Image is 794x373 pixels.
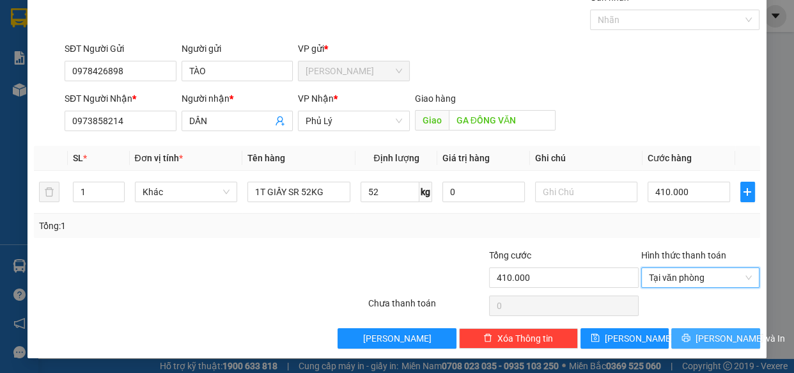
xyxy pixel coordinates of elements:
button: deleteXóa Thông tin [459,328,578,349]
div: Người gửi [182,42,293,56]
span: Khác [143,182,230,202]
input: VD: Bàn, Ghế [247,182,350,202]
span: save [591,333,600,344]
span: SL [73,153,83,163]
span: Bảo Lộc [306,61,402,81]
h2: BLC1410250007 [7,74,107,95]
span: delete [483,333,492,344]
button: save[PERSON_NAME] [580,328,669,349]
button: delete [39,182,59,202]
th: Ghi chú [530,146,643,171]
span: Giao hàng [415,93,456,104]
span: user-add [275,116,285,126]
div: SĐT Người Gửi [65,42,176,56]
span: [PERSON_NAME] và In [696,331,785,345]
button: printer[PERSON_NAME] và In [671,328,759,349]
span: Giao [415,110,449,131]
div: Tổng: 1 [39,219,307,233]
b: [DOMAIN_NAME] [171,10,309,31]
span: Tại văn phòng [649,268,752,287]
span: Định lượng [373,153,419,163]
span: Phủ Lý [306,111,402,131]
div: VP gửi [298,42,410,56]
div: SĐT Người Nhận [65,91,176,106]
span: Giá trị hàng [442,153,490,163]
input: Dọc đường [449,110,556,131]
button: [PERSON_NAME] [338,328,456,349]
span: Tổng cước [489,250,531,260]
div: Chưa thanh toán [367,296,488,319]
div: Người nhận [182,91,293,106]
span: VP Nhận [298,93,334,104]
span: Đơn vị tính [135,153,183,163]
input: 0 [442,182,525,202]
span: Cước hàng [648,153,692,163]
b: Công ty TNHH [PERSON_NAME] [52,16,191,65]
span: plus [741,187,754,197]
span: printer [681,333,690,344]
span: [PERSON_NAME] [363,331,432,345]
span: [PERSON_NAME] [605,331,673,345]
input: Ghi Chú [535,182,638,202]
button: plus [740,182,755,202]
span: kg [419,182,432,202]
span: Xóa Thông tin [497,331,553,345]
h1: Giao dọc đường [67,74,236,163]
span: Tên hàng [247,153,285,163]
label: Hình thức thanh toán [641,250,726,260]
